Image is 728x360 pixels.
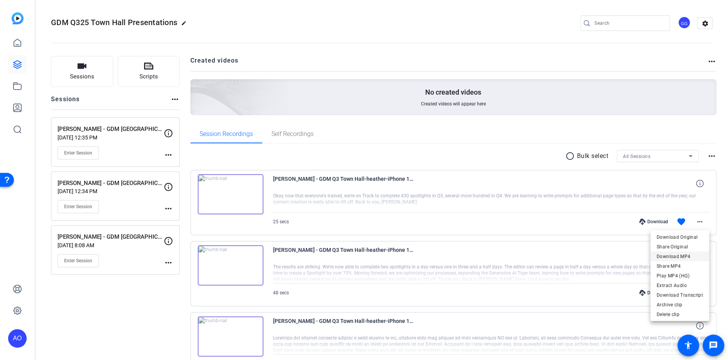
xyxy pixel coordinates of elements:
span: Download Transcript [657,290,703,300]
span: Share MP4 [657,262,703,271]
span: Share Original [657,242,703,251]
span: Download Original [657,233,703,242]
span: Download MP4 [657,252,703,261]
span: Archive clip [657,300,703,309]
span: Delete clip [657,310,703,319]
span: Play MP4 (HQ) [657,271,703,280]
span: Extract Audio [657,281,703,290]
